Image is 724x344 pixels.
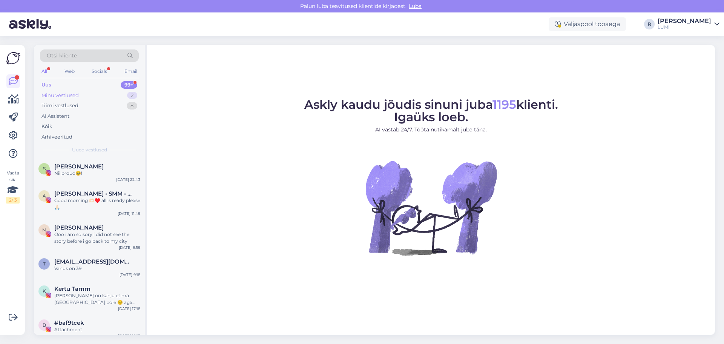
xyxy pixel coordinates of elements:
[6,51,20,65] img: Askly Logo
[41,123,52,130] div: Kõik
[54,265,140,272] div: Vanus on 39
[72,147,107,153] span: Uued vestlused
[644,19,655,29] div: R
[54,285,90,292] span: Kertu Tamm
[41,133,72,141] div: Arhiveeritud
[54,231,140,245] div: Ooo i am so sory i did not see the story before i go back to my city
[121,81,137,89] div: 99+
[63,66,76,76] div: Web
[304,97,558,124] span: Askly kaudu jõudis sinuni juba klienti. Igaüks loeb.
[116,177,140,182] div: [DATE] 22:43
[54,258,133,265] span: triinsaga6@gmail.com
[6,197,20,204] div: 2 / 3
[304,126,558,134] p: AI vastab 24/7. Tööta nutikamalt juba täna.
[43,261,46,267] span: t
[549,17,626,31] div: Väljaspool tööaega
[40,66,49,76] div: All
[41,102,78,110] div: Tiimi vestlused
[119,245,140,250] div: [DATE] 9:59
[120,272,140,278] div: [DATE] 9:18
[43,166,46,171] span: S
[658,18,719,30] a: [PERSON_NAME]LUMI
[90,66,109,76] div: Socials
[54,170,140,177] div: Nii proud🥹!
[118,211,140,216] div: [DATE] 11:49
[43,288,46,294] span: K
[6,170,20,204] div: Vaata siia
[127,92,137,99] div: 2
[363,140,499,276] img: No Chat active
[54,224,104,231] span: Nena Jonovska
[54,326,140,333] div: Attachment
[54,319,84,326] span: #baf9tcek
[54,163,104,170] span: Sirelyn Pommer
[41,81,51,89] div: Uus
[42,227,46,233] span: N
[118,333,140,339] div: [DATE] 15:17
[47,52,77,60] span: Otsi kliente
[658,18,711,24] div: [PERSON_NAME]
[127,102,137,110] div: 8
[43,322,46,328] span: b
[41,113,69,120] div: AI Assistent
[118,306,140,312] div: [DATE] 17:18
[492,97,516,112] span: 1195
[123,66,139,76] div: Email
[658,24,711,30] div: LUMI
[43,193,46,199] span: A
[54,197,140,211] div: Good morning 🫶🏻♥️ all is ready please 🙏🏻
[406,3,424,9] span: Luba
[41,92,79,99] div: Minu vestlused
[54,190,133,197] span: Anna Krapane • SMM • Съемка рилс и фото • Маркетинг • Riga 🇺🇦
[54,292,140,306] div: [PERSON_NAME] on kahju et ma [GEOGRAPHIC_DATA] pole 😔 aga super palju õnne teile 👏👏👏 ägedad tegij...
